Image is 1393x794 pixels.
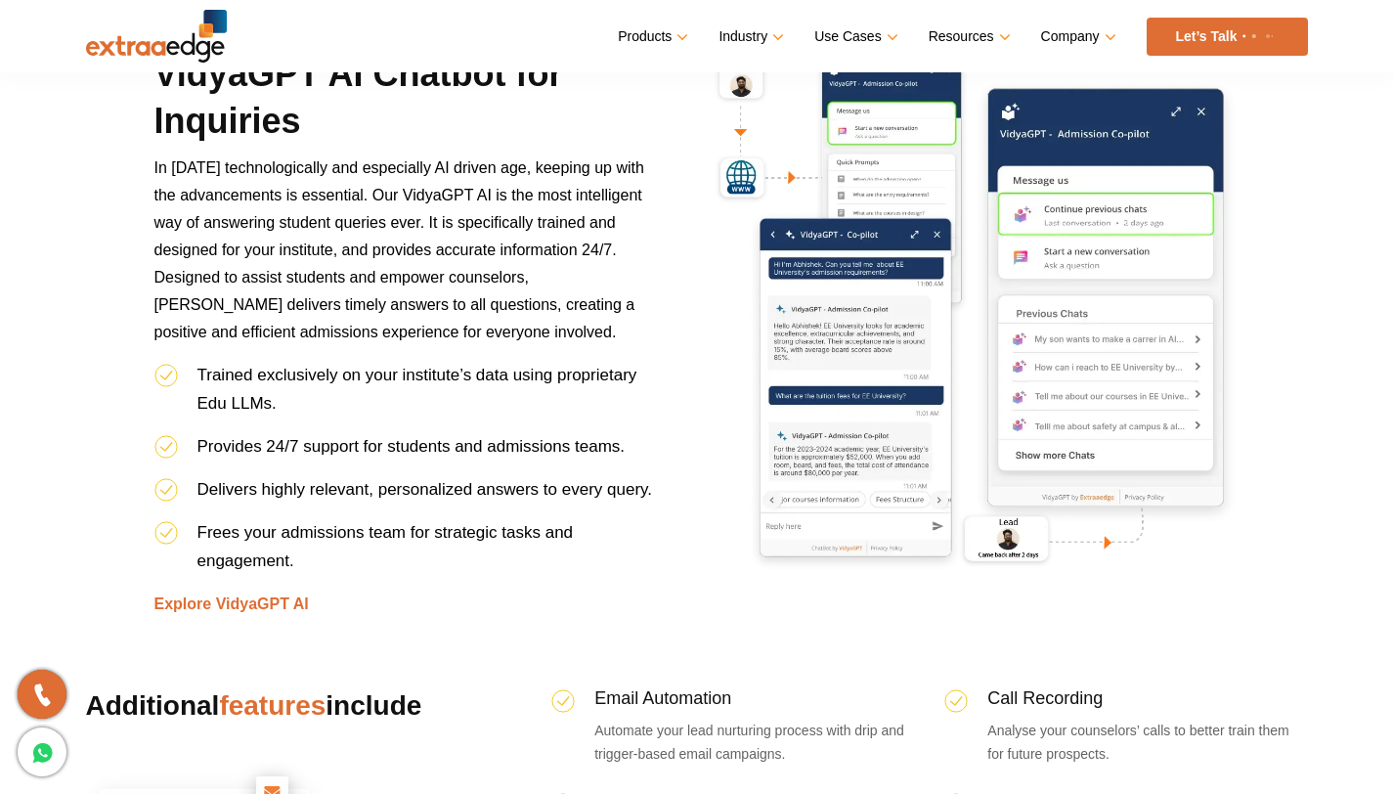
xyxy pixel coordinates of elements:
[814,22,893,51] a: Use Cases
[197,480,653,499] span: Delivers highly relevant, personalized answers to every query.
[987,719,1307,766] p: Analyse your counselors’ calls to better train them for future prospects.
[154,159,644,340] span: In [DATE] technologically and especially AI driven age, keeping up with the advancements is essen...
[197,366,637,413] span: Trained exclusively on your institute’s data using proprietary Edu LLMs.
[197,523,574,570] span: Frees your admissions team for strategic tasks and engagement.
[1041,22,1112,51] a: Company
[618,22,684,51] a: Products
[154,595,309,612] a: Explore VidyaGPT AI
[594,686,914,719] h4: Email Automation
[1147,18,1308,56] a: Let’s Talk
[718,22,780,51] a: Industry
[594,719,914,766] p: Automate your lead nurturing process with drip and trigger-based email campaigns.
[219,690,326,721] span: features
[154,51,660,154] h2: VidyaGPT AI Chatbot for Inquiries
[929,22,1007,51] a: Resources
[197,437,626,456] span: Provides 24/7 support for students and admissions teams.
[987,686,1307,719] h4: Call Recording
[712,51,1240,573] img: vidya-ai
[86,686,474,763] h3: Additional include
